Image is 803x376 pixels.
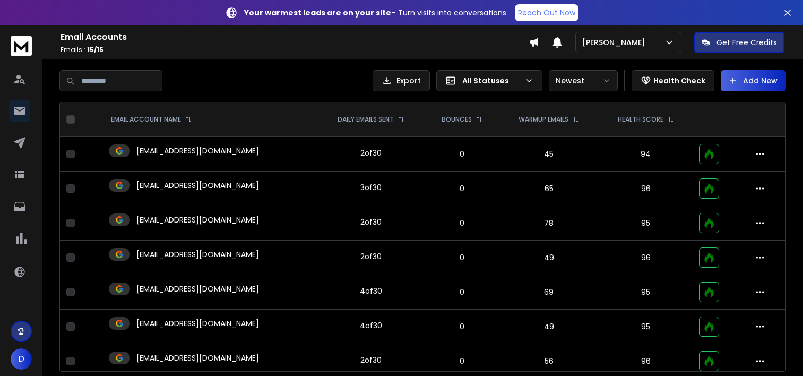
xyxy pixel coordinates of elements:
td: 78 [499,206,599,241]
p: Reach Out Now [518,7,575,18]
p: [EMAIL_ADDRESS][DOMAIN_NAME] [136,249,259,260]
h1: Email Accounts [61,31,529,44]
td: 69 [499,275,599,310]
p: 0 [431,321,493,332]
p: [EMAIL_ADDRESS][DOMAIN_NAME] [136,318,259,329]
button: Add New [721,70,786,91]
button: Health Check [632,70,714,91]
button: D [11,348,32,370]
p: Emails : [61,46,529,54]
td: 65 [499,172,599,206]
button: Newest [549,70,618,91]
p: HEALTH SCORE [618,115,663,124]
div: 3 of 30 [360,182,382,193]
p: All Statuses [462,75,521,86]
span: 15 / 15 [87,45,103,54]
div: EMAIL ACCOUNT NAME [111,115,192,124]
td: 45 [499,137,599,172]
p: 0 [431,252,493,263]
img: logo [11,36,32,56]
div: 2 of 30 [360,355,382,365]
p: WARMUP EMAILS [519,115,568,124]
p: [EMAIL_ADDRESS][DOMAIN_NAME] [136,215,259,225]
div: 2 of 30 [360,251,382,262]
p: [PERSON_NAME] [582,37,650,48]
p: 0 [431,183,493,194]
td: 49 [499,241,599,275]
p: 0 [431,149,493,159]
button: Get Free Credits [694,32,784,53]
p: [EMAIL_ADDRESS][DOMAIN_NAME] [136,146,259,156]
p: Health Check [653,75,705,86]
td: 96 [599,172,693,206]
div: 2 of 30 [360,217,382,227]
td: 95 [599,310,693,344]
td: 49 [499,310,599,344]
strong: Your warmest leads are on your site [244,7,391,18]
p: Get Free Credits [716,37,777,48]
p: 0 [431,218,493,228]
p: [EMAIL_ADDRESS][DOMAIN_NAME] [136,180,259,191]
td: 94 [599,137,693,172]
div: 2 of 30 [360,148,382,158]
p: 0 [431,287,493,297]
p: 0 [431,356,493,366]
td: 96 [599,241,693,275]
a: Reach Out Now [515,4,578,21]
td: 95 [599,275,693,310]
p: – Turn visits into conversations [244,7,506,18]
button: Export [373,70,430,91]
p: DAILY EMAILS SENT [338,115,394,124]
td: 95 [599,206,693,241]
div: 4 of 30 [360,286,382,296]
div: 4 of 30 [360,320,382,331]
p: [EMAIL_ADDRESS][DOMAIN_NAME] [136,284,259,294]
p: BOUNCES [442,115,472,124]
p: [EMAIL_ADDRESS][DOMAIN_NAME] [136,353,259,363]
